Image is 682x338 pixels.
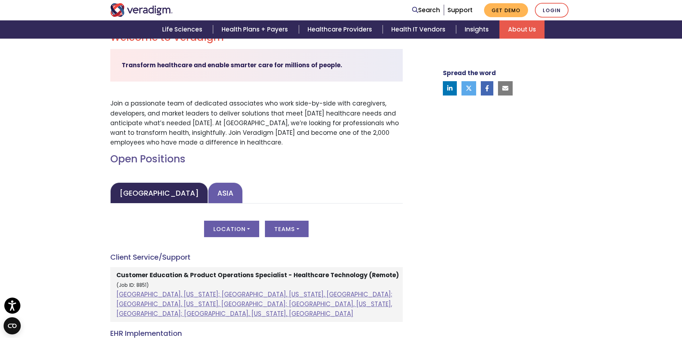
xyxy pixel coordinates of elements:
h2: Welcome to Veradigm [110,31,403,44]
small: (Job ID: 8851) [116,282,149,289]
a: Insights [456,20,499,39]
p: Join a passionate team of dedicated associates who work side-by-side with caregivers, developers,... [110,99,403,147]
strong: Customer Education & Product Operations Specialist - Healthcare Technology (Remote) [116,271,399,279]
a: Healthcare Providers [299,20,383,39]
a: [GEOGRAPHIC_DATA] [110,182,208,204]
a: Health Plans + Payers [213,20,299,39]
button: Location [204,221,259,237]
button: Open CMP widget [4,317,21,334]
a: Get Demo [484,3,528,17]
img: Veradigm logo [110,3,173,17]
h4: EHR Implementation [110,329,403,338]
strong: Spread the word [443,69,496,77]
a: Asia [208,182,243,204]
a: Login [535,3,569,18]
h2: Open Positions [110,153,403,165]
a: Life Sciences [154,20,213,39]
a: Health IT Vendors [383,20,456,39]
strong: Transform healthcare and enable smarter care for millions of people. [122,61,342,69]
a: [GEOGRAPHIC_DATA], [US_STATE]; [GEOGRAPHIC_DATA], [US_STATE], [GEOGRAPHIC_DATA]; [GEOGRAPHIC_DATA... [116,290,392,318]
a: Search [412,5,440,15]
a: About Us [499,20,545,39]
h4: Client Service/Support [110,253,403,261]
a: Support [448,6,473,14]
button: Teams [265,221,309,237]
